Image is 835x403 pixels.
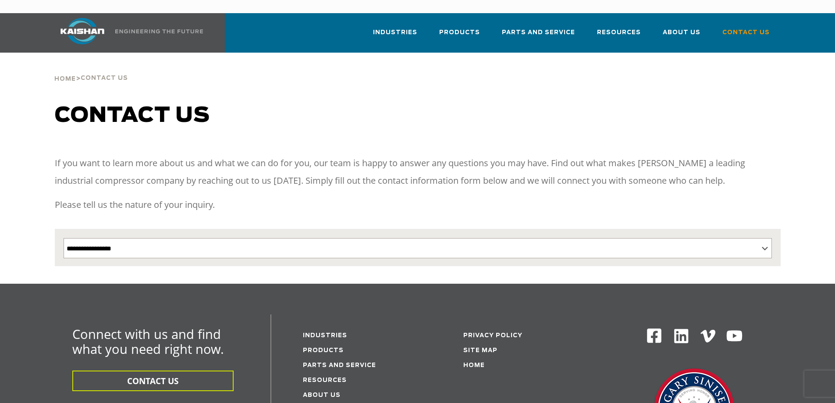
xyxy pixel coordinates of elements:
[726,328,743,345] img: Youtube
[646,328,662,344] img: Facebook
[502,21,575,51] a: Parts and Service
[439,21,480,51] a: Products
[673,328,690,345] img: Linkedin
[439,28,480,38] span: Products
[72,371,234,391] button: CONTACT US
[115,29,203,33] img: Engineering the future
[663,28,700,38] span: About Us
[597,21,641,51] a: Resources
[597,28,641,38] span: Resources
[50,13,205,53] a: Kaishan USA
[55,154,781,189] p: If you want to learn more about us and what we can do for you, our team is happy to answer any qu...
[373,21,417,51] a: Industries
[55,105,210,126] span: Contact us
[373,28,417,38] span: Industries
[722,28,770,38] span: Contact Us
[54,76,76,82] span: Home
[81,75,128,81] span: Contact Us
[663,21,700,51] a: About Us
[54,75,76,82] a: Home
[55,196,781,214] p: Please tell us the nature of your inquiry.
[463,363,485,368] a: Home
[303,363,376,368] a: Parts and service
[303,348,344,353] a: Products
[463,333,522,339] a: Privacy Policy
[722,21,770,51] a: Contact Us
[303,378,347,383] a: Resources
[700,330,715,342] img: Vimeo
[303,333,347,339] a: Industries
[72,325,224,357] span: Connect with us and find what you need right now.
[50,18,115,44] img: kaishan logo
[463,348,497,353] a: Site Map
[54,53,128,86] div: >
[502,28,575,38] span: Parts and Service
[303,392,341,398] a: About Us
